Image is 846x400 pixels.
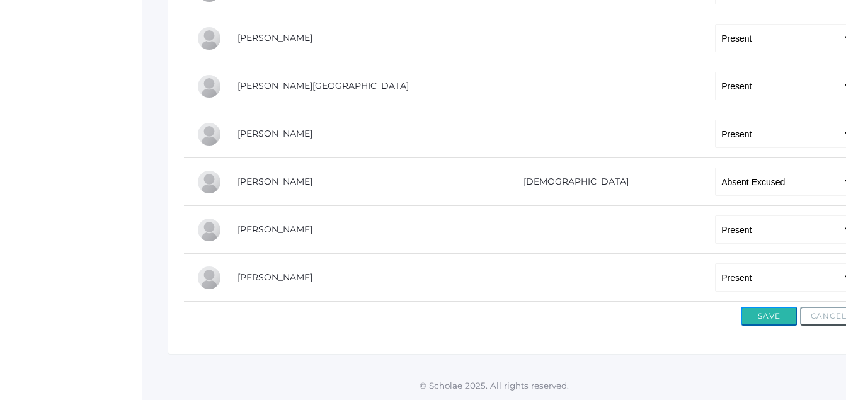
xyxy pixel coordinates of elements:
div: Abby Zylstra [197,265,222,290]
div: Payton Paterson [197,122,222,147]
a: [PERSON_NAME][GEOGRAPHIC_DATA] [237,80,409,91]
button: Save [741,307,797,326]
a: [PERSON_NAME] [237,176,312,187]
div: Raelyn Hazen [197,26,222,51]
a: [PERSON_NAME] [237,32,312,43]
td: [DEMOGRAPHIC_DATA] [486,158,656,206]
div: Shelby Hill [197,74,222,99]
p: © Scholae 2025. All rights reserved. [142,379,846,392]
div: Olivia Puha [197,217,222,243]
a: [PERSON_NAME] [237,271,312,283]
a: [PERSON_NAME] [237,224,312,235]
div: Cole Pecor [197,169,222,195]
a: [PERSON_NAME] [237,128,312,139]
